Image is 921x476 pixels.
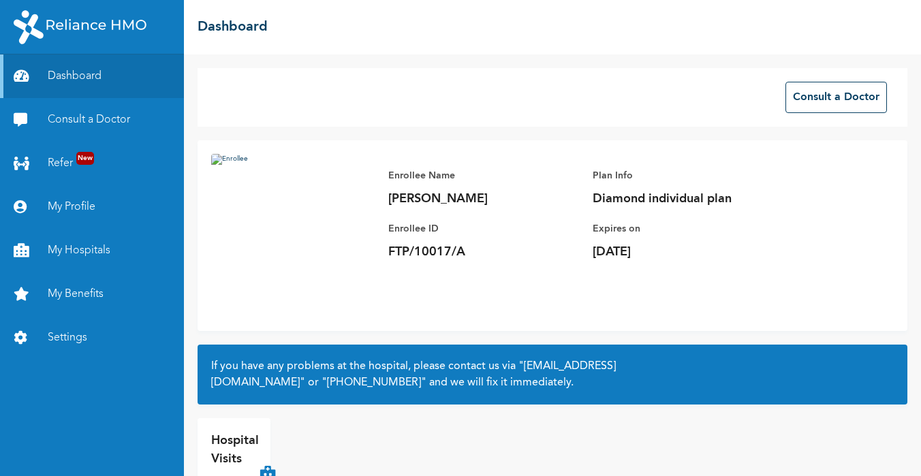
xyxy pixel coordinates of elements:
[388,191,579,207] p: [PERSON_NAME]
[593,168,783,184] p: Plan Info
[388,168,579,184] p: Enrollee Name
[593,244,783,260] p: [DATE]
[388,244,579,260] p: FTP/10017/A
[76,152,94,165] span: New
[593,221,783,237] p: Expires on
[211,358,894,391] h2: If you have any problems at the hospital, please contact us via or and we will fix it immediately.
[388,221,579,237] p: Enrollee ID
[322,377,426,388] a: "[PHONE_NUMBER]"
[211,154,375,317] img: Enrollee
[14,10,146,44] img: RelianceHMO's Logo
[198,17,268,37] h2: Dashboard
[211,432,259,469] p: Hospital Visits
[593,191,783,207] p: Diamond individual plan
[785,82,887,113] button: Consult a Doctor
